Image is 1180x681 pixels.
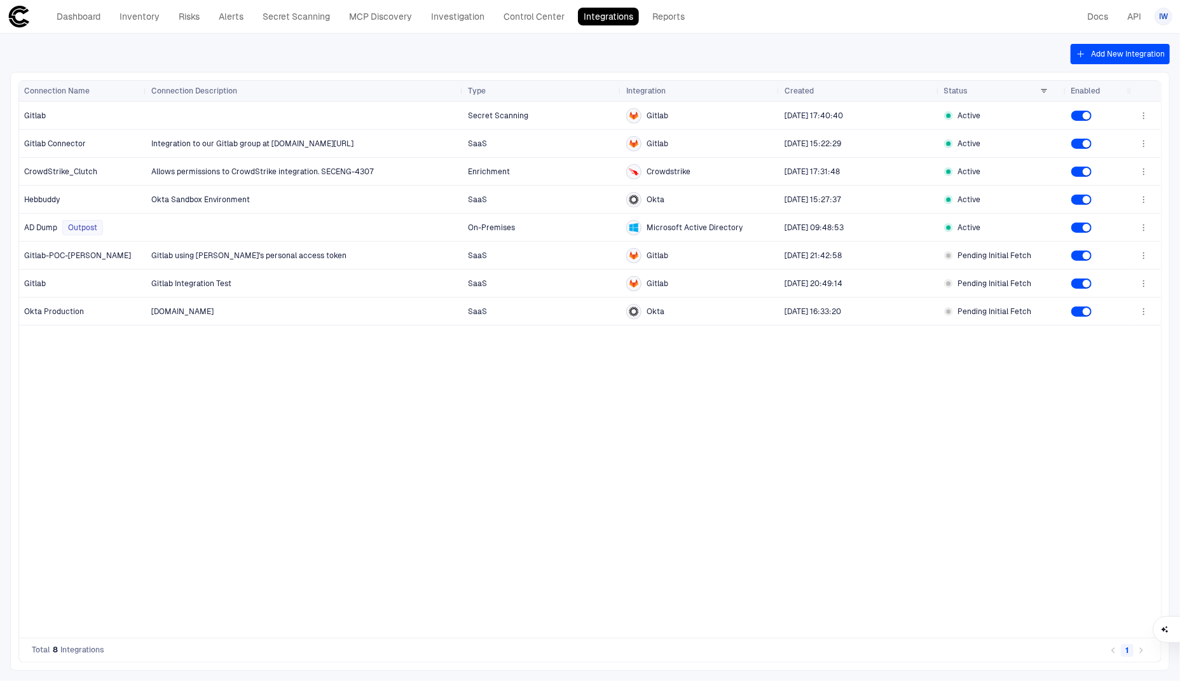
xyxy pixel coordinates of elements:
[1159,11,1168,22] span: IW
[151,279,231,288] span: Gitlab Integration Test
[24,111,46,121] span: Gitlab
[32,645,50,655] span: Total
[60,645,104,655] span: Integrations
[1155,8,1172,25] button: IW
[958,306,1032,317] span: Pending Initial Fetch
[468,195,487,204] span: SaaS
[68,223,97,233] span: Outpost
[647,195,664,205] span: Okta
[785,111,843,120] span: [DATE] 17:40:40
[629,167,639,177] div: Crowdstrike
[1106,642,1148,657] nav: pagination navigation
[958,111,981,121] span: Active
[785,167,840,176] span: [DATE] 17:31:48
[151,307,214,316] span: [DOMAIN_NAME]
[468,111,528,120] span: Secret Scanning
[1122,8,1147,25] a: API
[151,195,250,204] span: Okta Sandbox Environment
[647,251,668,261] span: Gitlab
[647,139,668,149] span: Gitlab
[647,306,664,317] span: Okta
[425,8,490,25] a: Investigation
[1071,44,1170,64] button: Add New Integration
[958,139,981,149] span: Active
[785,223,844,232] span: [DATE] 09:48:53
[24,195,60,205] span: Hebbuddy
[151,86,237,96] span: Connection Description
[629,195,639,205] div: Okta
[958,279,1032,289] span: Pending Initial Fetch
[24,223,57,233] span: AD Dump
[578,8,639,25] a: Integrations
[151,251,346,260] span: Gitlab using [PERSON_NAME]'s personal access token
[468,307,487,316] span: SaaS
[647,167,690,177] span: Crowdstrike
[53,645,58,655] span: 8
[785,251,842,260] span: [DATE] 21:42:58
[785,139,841,148] span: [DATE] 15:22:29
[647,223,743,233] span: Microsoft Active Directory
[1081,8,1114,25] a: Docs
[629,306,639,317] div: Okta
[151,167,374,176] span: Allows permissions to CrowdStrike integration. SECENG-4307
[958,251,1032,261] span: Pending Initial Fetch
[151,139,353,148] span: Integration to our Gitlab group at [DOMAIN_NAME][URL]
[24,306,84,317] span: Okta Production
[647,279,668,289] span: Gitlab
[24,251,131,261] span: Gitlab-POC-[PERSON_NAME]
[629,111,639,121] div: Gitlab
[647,111,668,121] span: Gitlab
[785,307,841,316] span: [DATE] 16:33:20
[51,8,106,25] a: Dashboard
[629,139,639,149] div: Gitlab
[626,86,666,96] span: Integration
[785,195,841,204] span: [DATE] 15:27:37
[24,279,46,289] span: Gitlab
[213,8,249,25] a: Alerts
[958,223,981,233] span: Active
[24,86,90,96] span: Connection Name
[114,8,165,25] a: Inventory
[1121,644,1134,657] button: page 1
[785,86,814,96] span: Created
[629,251,639,261] div: Gitlab
[257,8,336,25] a: Secret Scanning
[468,86,486,96] span: Type
[944,86,968,96] span: Status
[958,195,981,205] span: Active
[468,223,515,232] span: On-Premises
[468,251,487,260] span: SaaS
[785,279,842,288] span: [DATE] 20:49:14
[24,167,97,177] span: CrowdStrike_Clutch
[629,223,639,233] div: Microsoft Active Directory
[468,139,487,148] span: SaaS
[958,167,981,177] span: Active
[1071,86,1101,96] span: Enabled
[498,8,570,25] a: Control Center
[468,279,487,288] span: SaaS
[647,8,690,25] a: Reports
[343,8,418,25] a: MCP Discovery
[629,279,639,289] div: Gitlab
[24,139,86,149] span: Gitlab Connector
[173,8,205,25] a: Risks
[468,167,510,176] span: Enrichment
